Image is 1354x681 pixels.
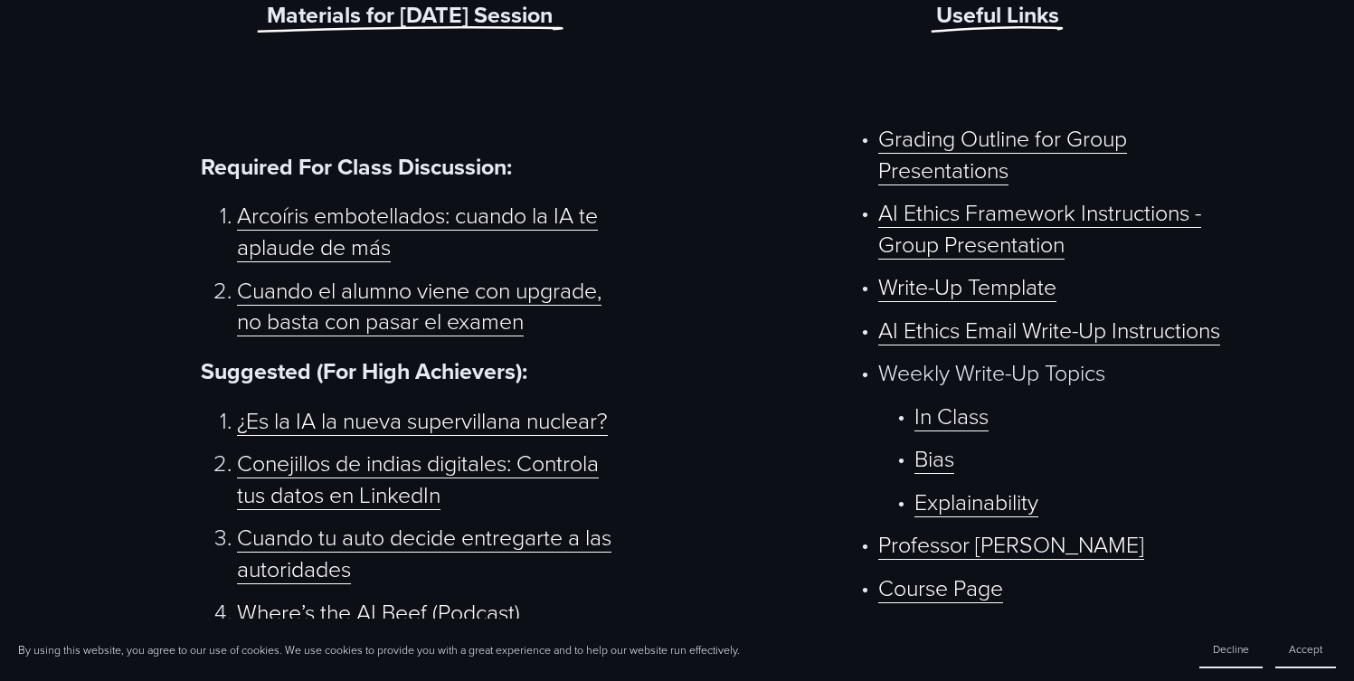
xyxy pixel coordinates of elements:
[18,642,740,657] p: By using this website, you agree to our use of cookies. We use cookies to provide you with a grea...
[201,355,527,387] strong: Suggested (For High Achievers):
[237,404,608,436] a: ¿Es la IA la nueva supervillana nuclear?
[237,596,520,628] a: Where’s the AI Beef (Podcast)
[237,447,599,510] a: Conejillos de indias digitales: Controla tus datos en LinkedIn
[914,442,954,474] a: Bias
[1275,631,1336,668] button: Accept
[878,572,1003,603] a: Course Page
[878,357,1260,389] p: Weekly Write-Up Topics
[878,122,1127,185] a: Grading Outline for Group Presentations
[878,196,1201,260] a: AI Ethics Framework Instructions - Group Presentation
[878,528,1144,560] a: Professor [PERSON_NAME]
[1199,631,1263,668] button: Decline
[201,150,512,183] strong: Required For Class Discussion:
[914,400,989,431] a: In Class
[878,614,1008,646] a: Presentations
[237,274,601,337] a: Cuando el alumno viene con upgrade, no basta con pasar el examen
[237,521,611,584] a: Cuando tu auto decide entregarte a las autoridades
[914,486,1038,517] a: Explainability
[1213,641,1249,657] span: Decline
[1289,641,1322,657] span: Accept
[878,270,1056,302] a: Write-Up Template
[878,314,1220,345] a: AI Ethics Email Write-Up Instructions
[237,199,598,262] a: Arcoíris embotellados: cuando la IA te aplaude de más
